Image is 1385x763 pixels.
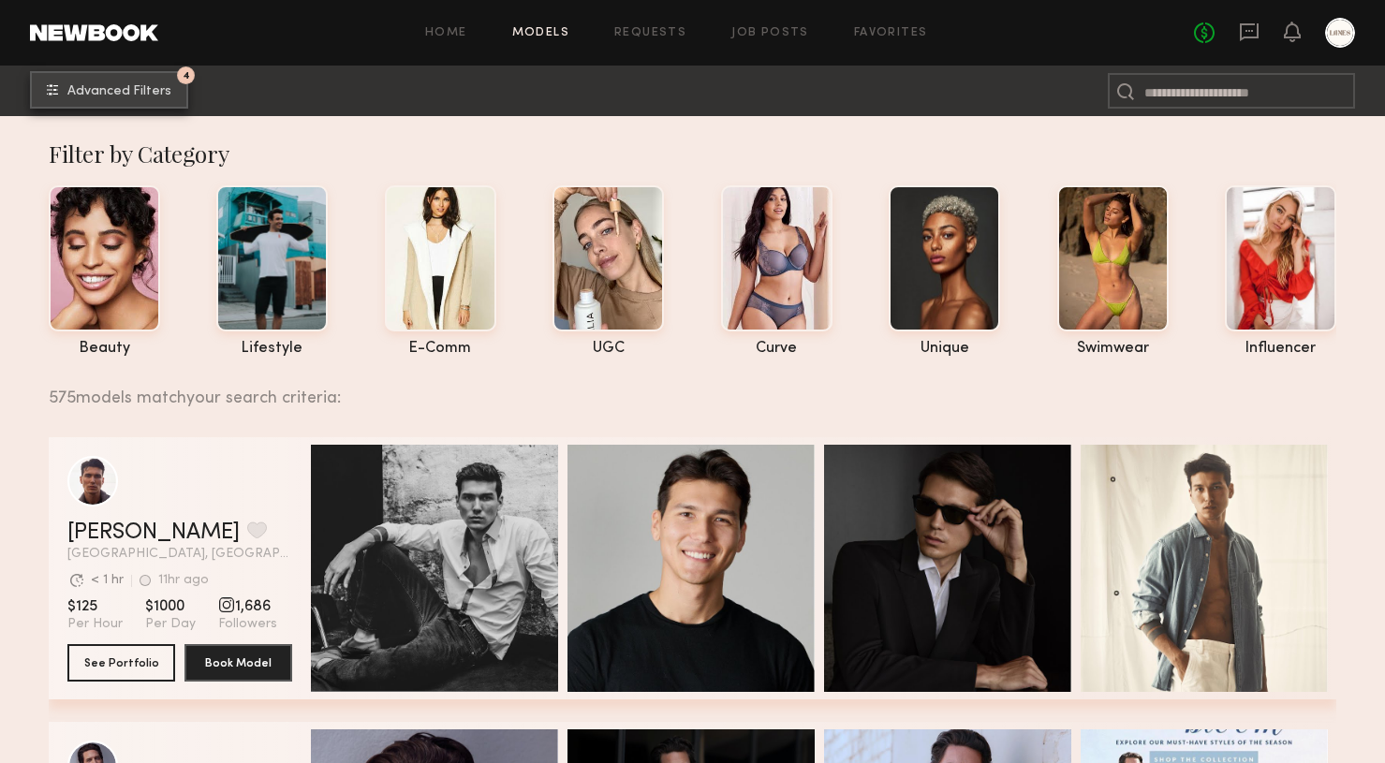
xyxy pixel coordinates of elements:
span: Per Hour [67,616,123,633]
button: Book Model [184,644,292,682]
span: $125 [67,597,123,616]
div: swimwear [1057,341,1169,357]
div: influencer [1225,341,1336,357]
div: unique [889,341,1000,357]
a: [PERSON_NAME] [67,521,240,544]
span: $1000 [145,597,196,616]
span: [GEOGRAPHIC_DATA], [GEOGRAPHIC_DATA] [67,548,292,561]
div: 575 models match your search criteria: [49,368,1321,407]
a: Home [425,27,467,39]
div: e-comm [385,341,496,357]
span: 4 [183,71,190,80]
a: Favorites [854,27,928,39]
div: curve [721,341,832,357]
span: Advanced Filters [67,85,171,98]
div: lifestyle [216,341,328,357]
span: 1,686 [218,597,277,616]
a: Job Posts [731,27,809,39]
div: beauty [49,341,160,357]
a: Requests [614,27,686,39]
span: Per Day [145,616,196,633]
div: Filter by Category [49,139,1336,169]
span: Followers [218,616,277,633]
div: < 1 hr [91,574,124,587]
button: 4Advanced Filters [30,71,188,109]
button: See Portfolio [67,644,175,682]
a: Models [512,27,569,39]
div: 11hr ago [158,574,209,587]
div: UGC [553,341,664,357]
